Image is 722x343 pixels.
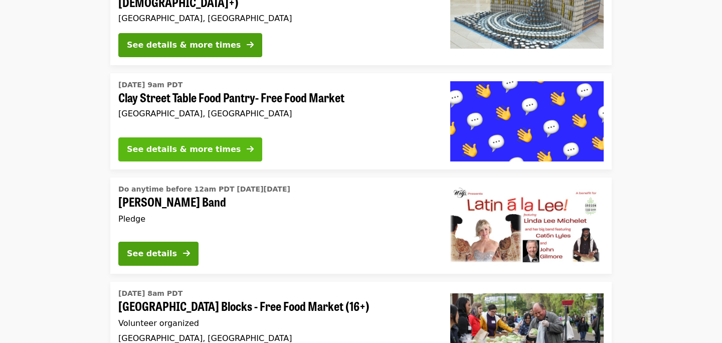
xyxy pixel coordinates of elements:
div: See details [127,248,177,260]
span: Volunteer organized [118,318,199,328]
a: See details for "Linda Lee Michelet Band" [110,178,612,274]
span: Pledge [118,214,145,224]
span: Clay Street Table Food Pantry- Free Food Market [118,90,434,105]
div: [GEOGRAPHIC_DATA], [GEOGRAPHIC_DATA] [118,333,434,343]
span: [GEOGRAPHIC_DATA] Blocks - Free Food Market (16+) [118,299,434,313]
time: [DATE] 9am PDT [118,80,183,90]
button: See details & more times [118,33,262,57]
span: Do anytime before 12am PDT [DATE][DATE] [118,185,290,193]
a: See details for "Clay Street Table Food Pantry- Free Food Market" [110,73,612,169]
button: See details [118,242,199,266]
i: arrow-right icon [247,40,254,50]
div: [GEOGRAPHIC_DATA], [GEOGRAPHIC_DATA] [118,14,434,23]
i: arrow-right icon [247,144,254,154]
span: [PERSON_NAME] Band [118,195,434,209]
img: Linda Lee Michelet Band organized by Oregon Food Bank [450,186,604,266]
button: See details & more times [118,137,262,161]
img: Clay Street Table Food Pantry- Free Food Market organized by Oregon Food Bank [450,81,604,161]
div: See details & more times [127,143,241,155]
div: See details & more times [127,39,241,51]
div: [GEOGRAPHIC_DATA], [GEOGRAPHIC_DATA] [118,109,434,118]
time: [DATE] 8am PDT [118,288,183,299]
i: arrow-right icon [183,249,190,258]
